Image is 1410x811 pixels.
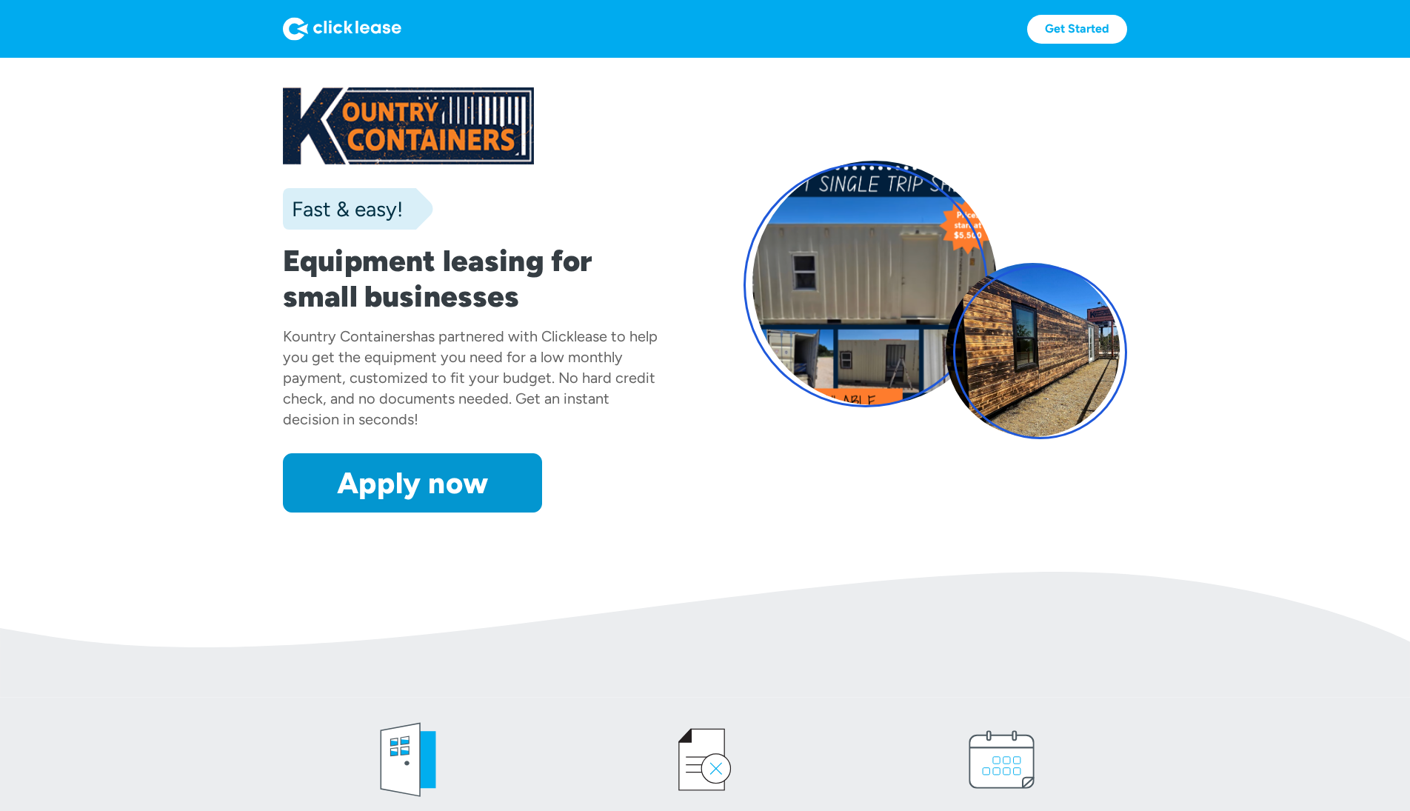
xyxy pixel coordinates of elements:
[283,243,666,314] h1: Equipment leasing for small businesses
[283,453,542,513] a: Apply now
[283,327,412,345] div: Kountry Containers
[283,17,401,41] img: Logo
[283,327,658,428] div: has partnered with Clicklease to help you get the equipment you need for a low monthly payment, c...
[958,715,1046,804] img: calendar icon
[661,715,749,804] img: credit icon
[364,715,452,804] img: welcome icon
[283,194,403,224] div: Fast & easy!
[1027,15,1127,44] a: Get Started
